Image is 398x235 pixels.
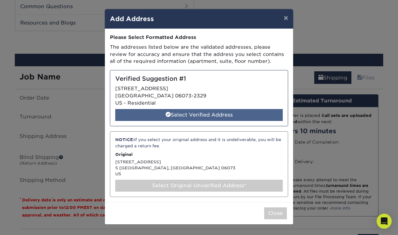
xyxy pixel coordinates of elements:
strong: NOTICE: [115,137,134,142]
div: Open Intercom Messenger [377,214,392,229]
p: Original [115,151,283,157]
p: The addresses listed below are the validated addresses, please review for accuracy and ensure tha... [110,44,288,65]
div: Select Verified Address [115,109,283,121]
h5: Verified Suggestion #1 [115,75,283,83]
div: If you select your original address and it is undeliverable, you will be charged a return fee. [115,137,283,149]
div: [STREET_ADDRESS] [GEOGRAPHIC_DATA] 06073-2329 US - Residential [110,70,288,126]
div: Please Select Formatted Address [110,34,288,41]
div: [STREET_ADDRESS] S [GEOGRAPHIC_DATA], [GEOGRAPHIC_DATA] 06073 US [110,131,288,197]
button: Close [264,207,287,219]
button: × [279,9,293,27]
h4: Add Address [110,14,288,24]
div: Select Original Unverified Address* [115,180,283,192]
